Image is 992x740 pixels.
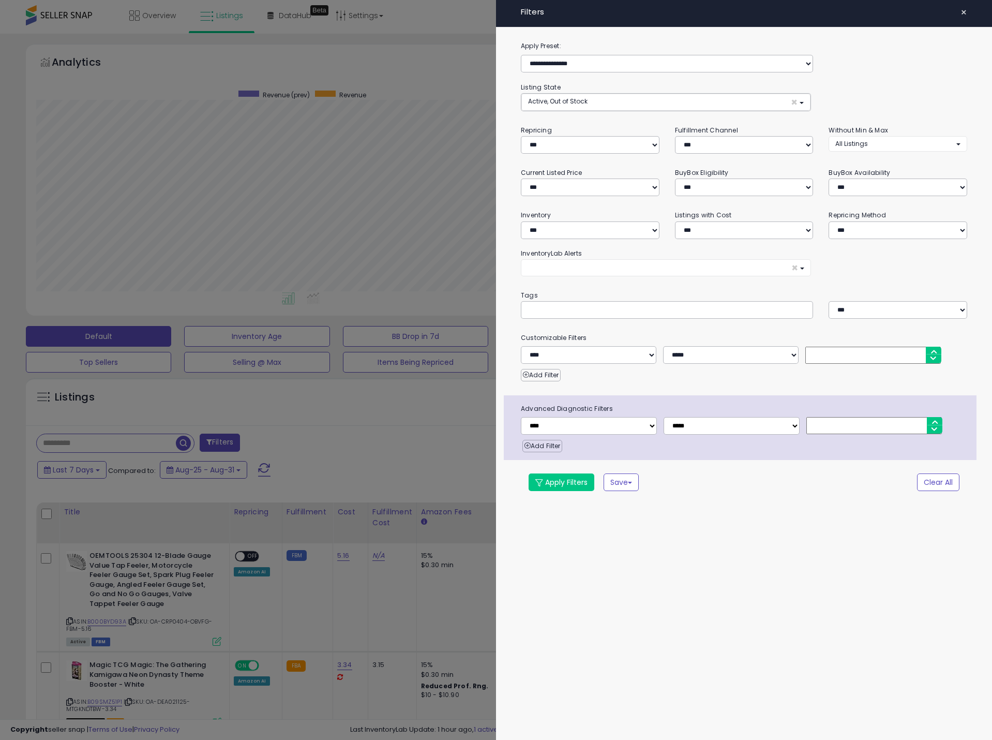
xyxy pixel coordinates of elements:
span: × [791,262,798,273]
small: Tags [513,290,975,301]
button: Add Filter [522,440,562,452]
h4: Filters [521,8,967,17]
button: All Listings [829,136,967,151]
button: Clear All [917,473,959,491]
button: Save [604,473,639,491]
small: Repricing Method [829,211,886,219]
span: Active, Out of Stock [528,97,588,106]
span: × [791,97,798,108]
span: × [960,5,967,20]
span: All Listings [835,139,868,148]
small: Repricing [521,126,552,135]
small: InventoryLab Alerts [521,249,582,258]
small: Inventory [521,211,551,219]
small: Current Listed Price [521,168,582,177]
small: Customizable Filters [513,332,975,344]
small: Without Min & Max [829,126,888,135]
small: BuyBox Eligibility [675,168,729,177]
button: Add Filter [521,369,561,381]
small: BuyBox Availability [829,168,890,177]
button: Active, Out of Stock × [521,94,810,111]
small: Listing State [521,83,561,92]
button: × [521,259,811,276]
span: Advanced Diagnostic Filters [513,403,976,415]
label: Apply Preset: [513,40,975,52]
small: Fulfillment Channel [675,126,738,135]
button: × [956,5,971,20]
small: Listings with Cost [675,211,732,219]
button: Apply Filters [529,473,594,491]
